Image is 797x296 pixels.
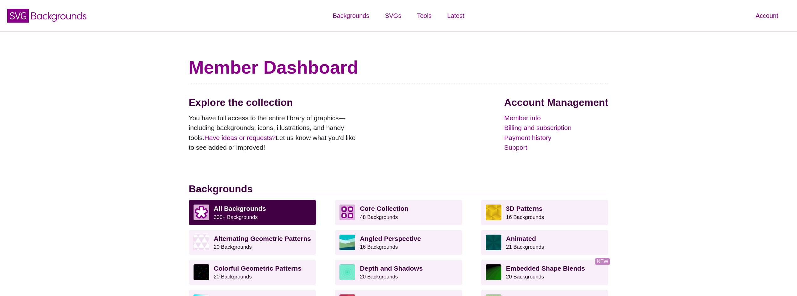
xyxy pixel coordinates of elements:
a: All Backgrounds 300+ Backgrounds [189,200,316,225]
img: fancy golden cube pattern [486,205,501,220]
img: a rainbow pattern of outlined geometric shapes [194,264,209,280]
strong: 3D Patterns [506,205,543,212]
small: 16 Backgrounds [360,244,398,250]
small: 20 Backgrounds [360,274,398,280]
a: Tools [409,6,439,25]
strong: All Backgrounds [214,205,266,212]
a: Backgrounds [325,6,377,25]
small: 16 Backgrounds [506,214,544,220]
a: SVGs [377,6,409,25]
a: Depth and Shadows20 Backgrounds [335,260,462,285]
h1: Member Dashboard [189,56,608,78]
strong: Animated [506,235,536,242]
img: green rave light effect animated background [486,235,501,250]
a: Support [504,143,608,153]
img: light purple and white alternating triangle pattern [194,235,209,250]
h2: Account Management [504,96,608,108]
small: 300+ Backgrounds [214,214,258,220]
a: Have ideas or requests? [204,134,276,141]
img: abstract landscape with sky mountains and water [339,235,355,250]
a: Core Collection 48 Backgrounds [335,200,462,225]
strong: Alternating Geometric Patterns [214,235,311,242]
h2: Backgrounds [189,183,608,195]
strong: Colorful Geometric Patterns [214,265,302,272]
a: Payment history [504,133,608,143]
a: Embedded Shape Blends20 Backgrounds [481,260,608,285]
small: 48 Backgrounds [360,214,398,220]
strong: Angled Perspective [360,235,421,242]
a: 3D Patterns16 Backgrounds [481,200,608,225]
a: Alternating Geometric Patterns20 Backgrounds [189,230,316,255]
p: You have full access to the entire library of graphics—including backgrounds, icons, illustration... [189,113,361,153]
strong: Depth and Shadows [360,265,423,272]
img: green to black rings rippling away from corner [486,264,501,280]
img: green layered rings within rings [339,264,355,280]
a: Colorful Geometric Patterns20 Backgrounds [189,260,316,285]
a: Animated21 Backgrounds [481,230,608,255]
a: Billing and subscription [504,123,608,133]
small: 21 Backgrounds [506,244,544,250]
small: 20 Backgrounds [214,274,252,280]
a: Member info [504,113,608,123]
small: 20 Backgrounds [214,244,252,250]
strong: Core Collection [360,205,408,212]
h2: Explore the collection [189,96,361,108]
strong: Embedded Shape Blends [506,265,585,272]
small: 20 Backgrounds [506,274,544,280]
a: Account [748,6,786,25]
a: Angled Perspective16 Backgrounds [335,230,462,255]
a: Latest [439,6,472,25]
